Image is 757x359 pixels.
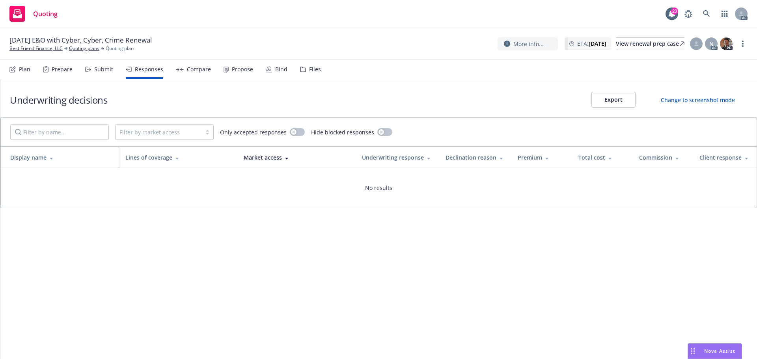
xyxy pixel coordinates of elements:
a: Quoting plans [69,45,99,52]
div: Underwriting response [362,153,433,162]
span: Quoting [33,11,58,17]
div: Drag to move [688,344,698,359]
button: Change to screenshot mode [648,92,748,108]
div: Responses [135,66,163,73]
div: Commission [639,153,687,162]
div: Bind [275,66,287,73]
span: N [709,40,714,48]
span: [DATE] E&O with Cyber, Cyber, Crime Renewal [9,35,152,45]
div: Compare [187,66,211,73]
a: Report a Bug [681,6,696,22]
span: Only accepted responses [220,128,287,136]
input: Filter by name... [10,124,109,140]
span: No results [365,184,392,192]
img: photo [720,37,733,50]
button: Nova Assist [688,343,742,359]
div: Plan [19,66,30,73]
span: Quoting plan [106,45,134,52]
a: Switch app [717,6,733,22]
div: Premium [518,153,566,162]
div: Submit [94,66,113,73]
span: More info... [513,40,544,48]
div: View renewal prep case [616,38,684,50]
a: Quoting [6,3,61,25]
div: Display name [10,153,113,162]
a: View renewal prep case [616,37,684,50]
a: Search [699,6,714,22]
div: Declination reason [446,153,505,162]
span: ETA : [577,39,606,48]
button: Export [591,92,636,108]
div: Total cost [578,153,626,162]
a: Best Friend Finance, LLC [9,45,63,52]
span: Hide blocked responses [311,128,374,136]
div: Client response [699,153,750,162]
div: Market access [244,153,349,162]
h1: Underwriting decisions [10,93,107,106]
div: Prepare [52,66,73,73]
button: More info... [498,37,558,50]
strong: [DATE] [589,40,606,47]
div: Files [309,66,321,73]
a: more [738,39,748,48]
div: 23 [671,7,678,15]
span: Nova Assist [704,348,735,354]
div: Lines of coverage [125,153,231,162]
div: Change to screenshot mode [661,96,735,104]
div: Propose [232,66,253,73]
